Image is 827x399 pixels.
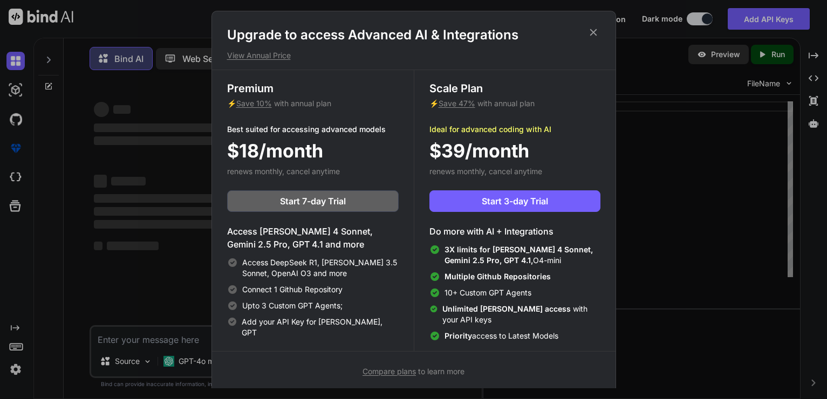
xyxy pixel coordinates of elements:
[227,50,600,61] p: View Annual Price
[429,124,600,135] p: Ideal for advanced coding with AI
[429,81,600,96] h3: Scale Plan
[445,331,472,340] span: Priority
[280,195,346,208] span: Start 7-day Trial
[242,300,343,311] span: Upto 3 Custom GPT Agents;
[442,304,573,313] span: Unlimited [PERSON_NAME] access
[445,331,558,341] span: access to Latest Models
[227,190,399,212] button: Start 7-day Trial
[429,167,542,176] span: renews monthly, cancel anytime
[429,225,600,238] h4: Do more with AI + Integrations
[227,124,399,135] p: Best suited for accessing advanced models
[227,225,399,251] h4: Access [PERSON_NAME] 4 Sonnet, Gemini 2.5 Pro, GPT 4.1 and more
[227,98,399,109] p: ⚡ with annual plan
[242,284,343,295] span: Connect 1 Github Repository
[482,195,548,208] span: Start 3-day Trial
[429,190,600,212] button: Start 3-day Trial
[439,99,475,108] span: Save 47%
[429,98,600,109] p: ⚡ with annual plan
[429,137,529,164] span: $39/month
[236,99,272,108] span: Save 10%
[445,245,593,265] span: 3X limits for [PERSON_NAME] 4 Sonnet, Gemini 2.5 Pro, GPT 4.1,
[445,287,531,298] span: 10+ Custom GPT Agents
[445,244,600,266] span: O4-mini
[227,167,340,176] span: renews monthly, cancel anytime
[227,26,600,44] h1: Upgrade to access Advanced AI & Integrations
[442,304,600,325] span: with your API keys
[363,367,416,376] span: Compare plans
[363,367,464,376] span: to learn more
[242,317,398,338] span: Add your API Key for [PERSON_NAME], GPT
[242,257,399,279] span: Access DeepSeek R1, [PERSON_NAME] 3.5 Sonnet, OpenAI O3 and more
[445,272,551,281] span: Multiple Github Repositories
[227,137,323,164] span: $18/month
[227,81,399,96] h3: Premium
